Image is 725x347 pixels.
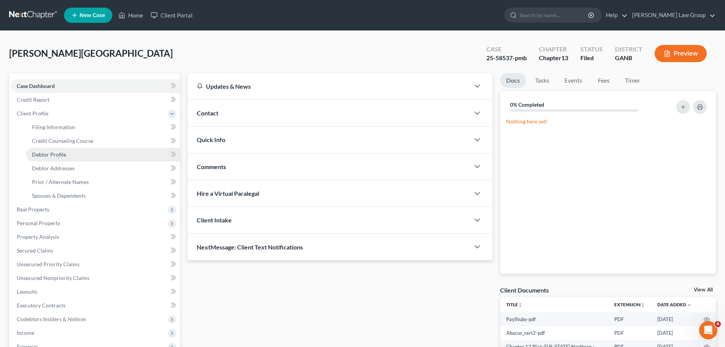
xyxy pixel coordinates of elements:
p: Nothing here yet! [506,118,710,125]
span: Unsecured Nonpriority Claims [17,275,89,281]
button: Preview [655,45,707,62]
input: Search by name... [519,8,589,22]
div: Filed [580,54,603,62]
span: Hire a Virtual Paralegal [197,190,259,197]
a: Lawsuits [11,285,180,299]
span: Quick Info [197,136,225,143]
span: Client Profile [17,110,48,117]
span: Income [17,329,34,336]
a: Executory Contracts [11,299,180,312]
a: Spouses & Dependents [26,189,180,203]
a: Debtor Profile [26,148,180,162]
div: GANB [615,54,642,62]
div: Status [580,45,603,54]
a: Case Dashboard [11,79,180,93]
a: Events [558,73,588,88]
a: Debtor Addresses [26,162,180,175]
i: unfold_more [641,303,645,307]
div: Case [486,45,527,54]
a: Secured Claims [11,244,180,257]
td: PDF [608,326,651,340]
a: [PERSON_NAME] Law Group [628,8,715,22]
span: Case Dashboard [17,83,55,89]
a: Property Analysis [11,230,180,244]
span: Personal Property [17,220,60,226]
span: 4 [715,321,721,327]
a: Date Added expand_more [657,302,692,307]
div: 25-58537-pmb [486,54,527,62]
td: PayStubs-pdf [500,312,608,326]
span: Contact [197,109,218,117]
a: Tasks [529,73,555,88]
div: Chapter [539,54,568,62]
td: [DATE] [651,326,698,340]
span: Prior / Alternate Names [32,179,89,185]
span: [PERSON_NAME][GEOGRAPHIC_DATA] [9,48,173,59]
div: Chapter [539,45,568,54]
a: Docs [500,73,526,88]
a: Credit Counseling Course [26,134,180,148]
span: Real Property [17,206,49,213]
td: PDF [608,312,651,326]
div: Updates & News [197,82,460,90]
span: Codebtors Insiders & Notices [17,316,86,322]
span: Credit Counseling Course [32,138,93,144]
span: Debtor Addresses [32,165,75,171]
strong: 0% Completed [510,101,544,108]
i: unfold_more [518,303,523,307]
a: View All [694,287,713,293]
i: expand_more [687,303,692,307]
a: Extensionunfold_more [614,302,645,307]
a: Prior / Alternate Names [26,175,180,189]
a: Credit Report [11,93,180,107]
div: Client Documents [500,286,549,294]
span: Comments [197,163,226,170]
span: Secured Claims [17,247,53,254]
span: Credit Report [17,96,49,103]
span: Executory Contracts [17,302,65,309]
span: Spouses & Dependents [32,192,86,199]
span: New Case [80,13,105,18]
span: 13 [561,54,568,61]
a: Fees [591,73,616,88]
span: NextMessage: Client Text Notifications [197,243,303,251]
a: Help [602,8,628,22]
a: Filing Information [26,120,180,134]
span: Client Intake [197,216,232,224]
div: District [615,45,642,54]
span: Lawsuits [17,288,37,295]
a: Home [115,8,147,22]
iframe: Intercom live chat [699,321,717,339]
a: Unsecured Nonpriority Claims [11,271,180,285]
a: Unsecured Priority Claims [11,257,180,271]
a: Titleunfold_more [506,302,523,307]
a: Timer [619,73,646,88]
span: Filing Information [32,124,75,130]
td: [DATE] [651,312,698,326]
a: Client Portal [147,8,196,22]
td: Abacus_cert2-pdf [500,326,608,340]
span: Debtor Profile [32,151,66,158]
span: Property Analysis [17,233,59,240]
span: Unsecured Priority Claims [17,261,80,267]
